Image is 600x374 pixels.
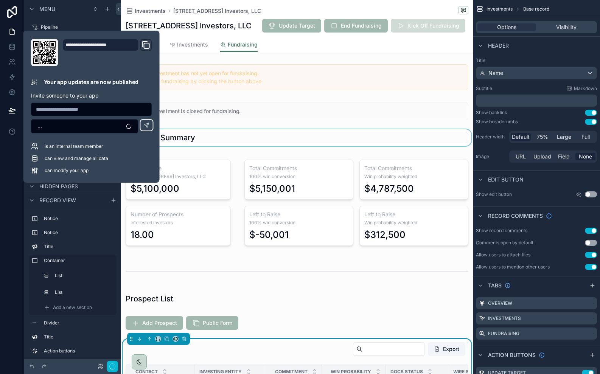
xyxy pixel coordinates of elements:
[566,85,597,92] a: Markdown
[533,153,551,160] span: Upload
[488,300,512,306] label: Overview
[497,23,516,31] span: Options
[31,92,152,99] p: Invite someone to your app
[537,133,548,141] span: 75%
[476,228,527,234] div: Show record comments
[488,69,503,77] span: Name
[476,57,597,64] label: Title
[37,123,42,130] span: ...
[476,95,597,107] div: scrollable content
[39,183,78,190] span: Hidden pages
[44,348,113,354] label: Action buttons
[488,176,524,183] span: Edit button
[476,134,506,140] label: Header width
[488,42,509,50] span: Header
[177,41,208,48] span: Investments
[55,289,112,295] label: List
[488,351,536,359] span: Action buttons
[487,6,513,12] span: Investments
[31,119,138,133] button: Select Button
[169,38,208,53] a: Investments
[476,119,518,125] div: Show breadcrumbs
[53,304,92,310] span: Add a new section
[228,41,258,48] span: Fundraising
[581,133,590,141] span: Full
[488,331,519,337] label: Fundraising
[45,155,108,161] span: can view and manage all data
[476,67,597,79] button: Name
[556,23,577,31] span: Visibility
[488,282,502,289] span: Tabs
[574,85,597,92] span: Markdown
[44,258,113,264] label: Container
[39,197,76,204] span: Record view
[44,216,113,222] label: Notice
[512,133,530,141] span: Default
[476,110,507,116] div: Show backlink
[29,21,117,33] a: Pipeline
[44,244,113,250] label: Title
[476,264,550,270] div: Allow users to mention other users
[476,191,512,197] label: Show edit button
[557,133,571,141] span: Large
[44,78,138,86] p: Your app updates are now published
[488,315,521,321] label: Investments
[45,168,89,174] span: can modify your app
[558,153,570,160] span: Field
[488,212,543,220] span: Record comments
[44,320,113,326] label: Divider
[428,342,465,356] button: Export
[41,24,115,30] label: Pipeline
[220,38,258,52] a: Fundraising
[44,230,113,236] label: Notice
[55,273,112,279] label: List
[523,6,549,12] span: Base record
[516,153,526,160] span: URL
[44,334,113,340] label: Title
[476,85,492,92] label: Subtitle
[135,7,166,15] span: Investments
[63,39,152,66] div: Domain and Custom Link
[476,252,530,258] div: Allow users to attach files
[126,7,166,15] a: Investments
[39,5,55,13] span: Menu
[476,240,533,246] div: Comments open by default
[476,154,506,160] label: Image
[126,20,252,31] h1: [STREET_ADDRESS] Investors, LLC
[579,153,592,160] span: None
[173,7,261,15] a: [STREET_ADDRESS] Investors, LLC
[24,209,121,359] div: scrollable content
[45,143,103,149] span: is an internal team member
